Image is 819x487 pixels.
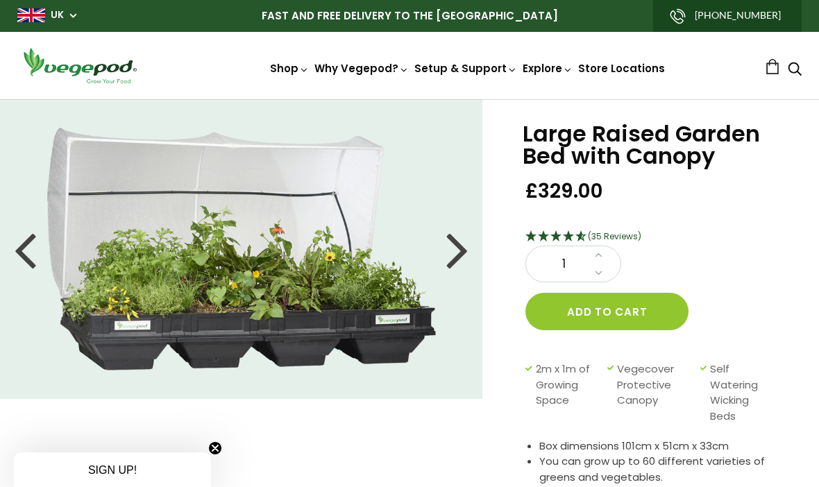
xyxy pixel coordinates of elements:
[617,361,693,424] span: Vegecover Protective Canopy
[17,8,45,22] img: gb_large.png
[414,61,517,76] a: Setup & Support
[17,46,142,85] img: Vegepod
[88,464,137,476] span: SIGN UP!
[523,123,784,167] h1: Large Raised Garden Bed with Canopy
[540,255,587,273] span: 1
[314,61,409,76] a: Why Vegepod?
[51,8,64,22] a: UK
[536,361,600,424] span: 2m x 1m of Growing Space
[208,441,222,455] button: Close teaser
[14,452,211,487] div: SIGN UP!Close teaser
[578,61,665,76] a: Store Locations
[270,61,309,76] a: Shop
[788,63,802,78] a: Search
[539,438,784,454] li: Box dimensions 101cm x 51cm x 33cm
[525,178,603,204] span: £329.00
[539,454,784,485] li: You can grow up to 60 different varieties of greens and vegetables.
[710,361,777,424] span: Self Watering Wicking Beds
[525,293,689,330] button: Add to cart
[591,264,607,282] a: Decrease quantity by 1
[47,128,436,370] img: Large Raised Garden Bed with Canopy
[588,230,641,242] span: (35 Reviews)
[525,228,784,246] div: 4.69 Stars - 35 Reviews
[523,61,573,76] a: Explore
[591,246,607,264] a: Increase quantity by 1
